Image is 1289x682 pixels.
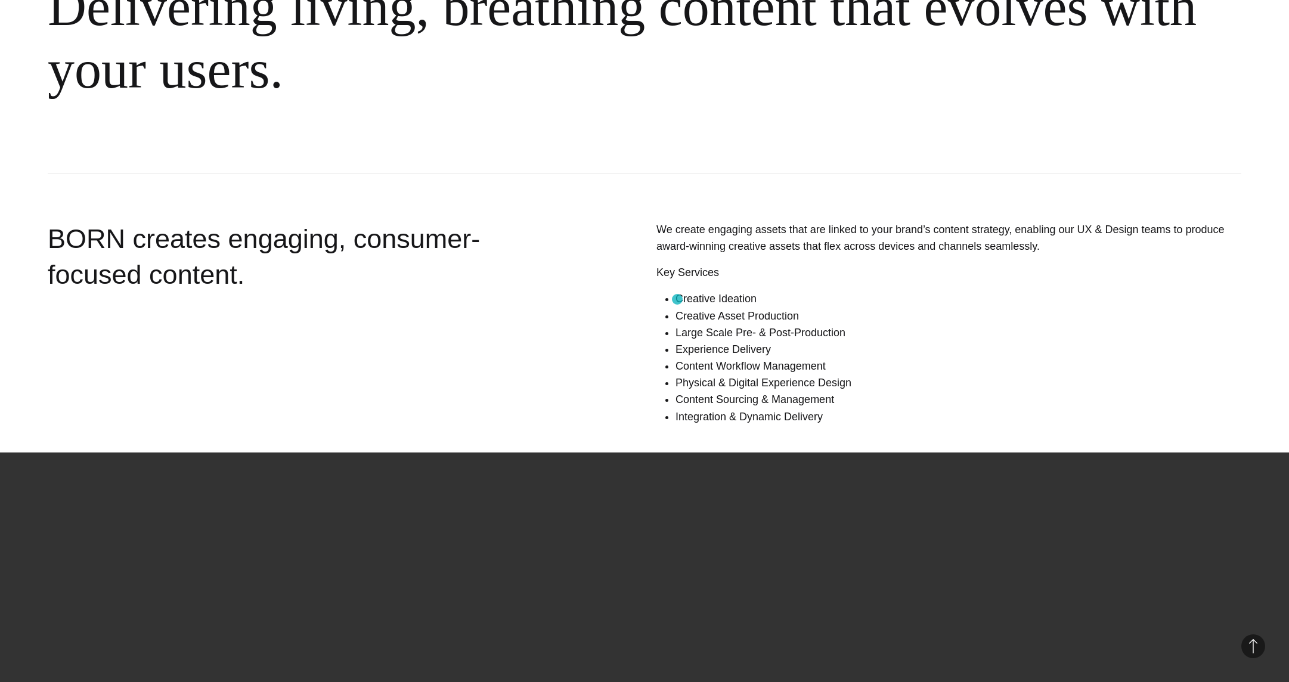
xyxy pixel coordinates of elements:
span: Creative Ideation [676,293,757,305]
strong: Key Services [656,266,719,278]
span: Content Workflow Management [676,360,826,372]
span: Integration & Dynamic Delivery [676,411,823,423]
span: Creative Asset Production [676,310,799,322]
span: Content Sourcing & Management [676,393,834,405]
div: BORN creates engaging, consumer-focused content. [48,221,531,429]
span: Large Scale Pre- & Post-Production [676,327,845,339]
span: We create engaging assets that are linked to your brand’s content strategy, enabling our UX & Des... [656,224,1225,252]
button: Back to Top [1241,634,1265,658]
span: Experience Delivery [676,343,771,355]
span: Physical & Digital Experience Design [676,377,851,389]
